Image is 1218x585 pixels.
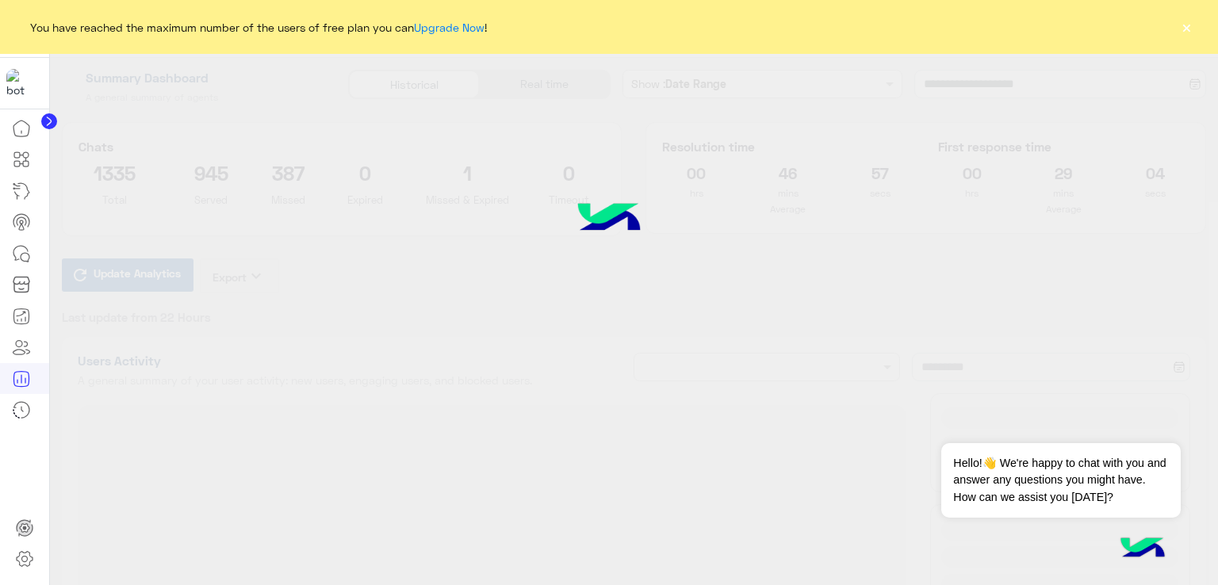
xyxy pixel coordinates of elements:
[30,19,487,36] span: You have reached the maximum number of the users of free plan you can !
[550,180,668,259] img: hulul-logo.png
[6,69,35,97] img: 1403182699927242
[414,21,485,34] a: Upgrade Now
[941,443,1180,518] span: Hello!👋 We're happy to chat with you and answer any questions you might have. How can we assist y...
[1115,522,1170,577] img: hulul-logo.png
[1178,19,1194,35] button: ×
